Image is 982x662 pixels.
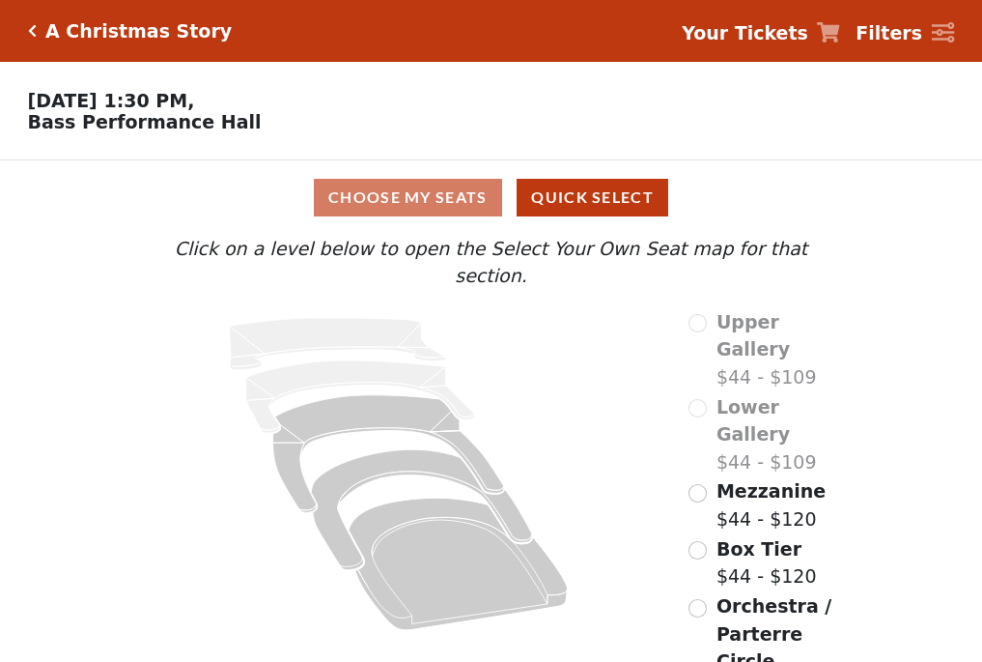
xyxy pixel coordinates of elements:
[682,19,840,47] a: Your Tickets
[45,20,232,43] h5: A Christmas Story
[350,498,569,630] path: Orchestra / Parterre Circle - Seats Available: 130
[246,360,475,433] path: Lower Gallery - Seats Available: 0
[230,318,446,370] path: Upper Gallery - Seats Available: 0
[716,396,790,446] span: Lower Gallery
[716,480,826,502] span: Mezzanine
[856,22,922,43] strong: Filters
[136,235,845,290] p: Click on a level below to open the Select Your Own Seat map for that section.
[716,393,846,476] label: $44 - $109
[517,179,668,216] button: Quick Select
[716,308,846,391] label: $44 - $109
[682,22,808,43] strong: Your Tickets
[856,19,954,47] a: Filters
[28,24,37,38] a: Click here to go back to filters
[716,477,826,532] label: $44 - $120
[716,538,801,560] span: Box Tier
[716,311,790,360] span: Upper Gallery
[716,535,817,590] label: $44 - $120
